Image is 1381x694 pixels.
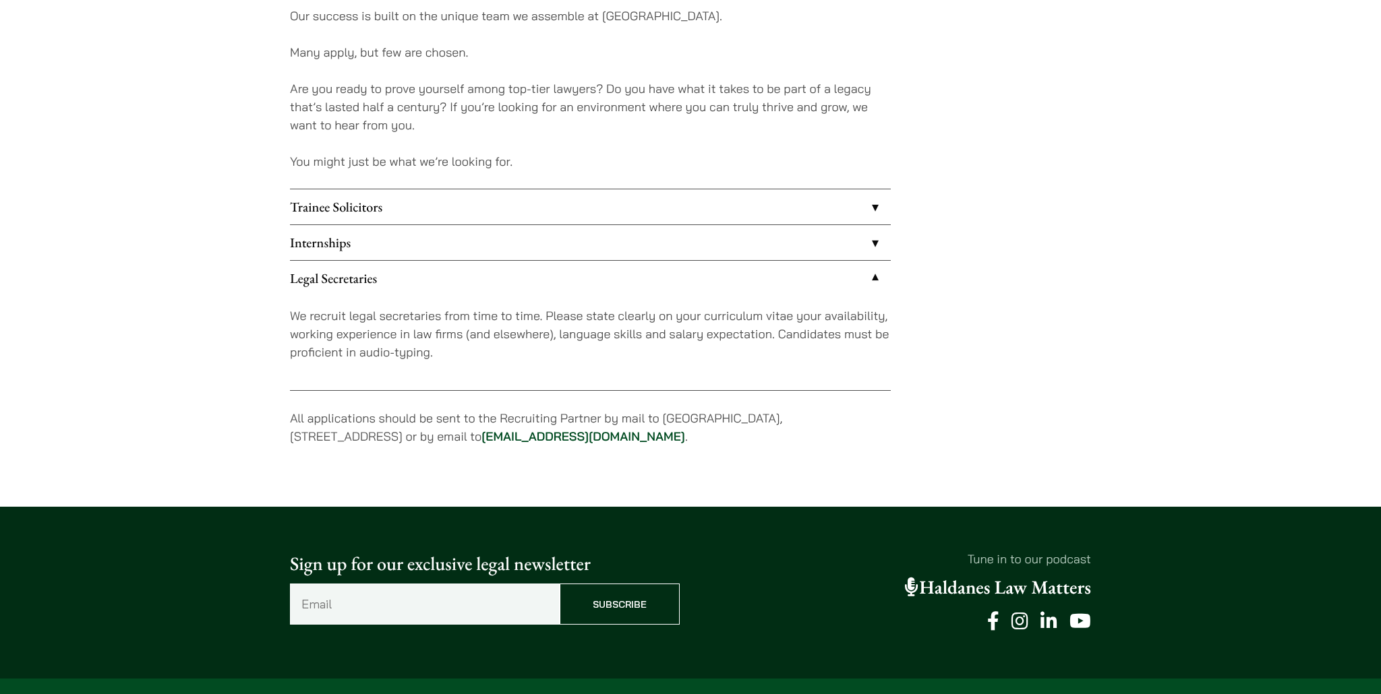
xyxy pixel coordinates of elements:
p: Sign up for our exclusive legal newsletter [290,550,680,578]
p: You might just be what we’re looking for. [290,152,891,170]
div: Legal Secretaries [290,296,891,390]
p: Many apply, but few are chosen. [290,43,891,61]
a: Haldanes Law Matters [905,575,1091,600]
a: Trainee Solicitors [290,189,891,224]
p: All applications should be sent to the Recruiting Partner by mail to [GEOGRAPHIC_DATA], [STREET_A... [290,409,891,445]
p: We recruit legal secretaries from time to time. Please state clearly on your curriculum vitae you... [290,307,891,361]
p: Our success is built on the unique team we assemble at [GEOGRAPHIC_DATA]. [290,7,891,25]
input: Subscribe [560,583,680,625]
a: Internships [290,225,891,260]
p: Tune in to our podcast [701,550,1091,568]
a: Legal Secretaries [290,261,891,296]
a: [EMAIL_ADDRESS][DOMAIN_NAME] [481,429,685,444]
input: Email [290,583,560,625]
p: Are you ready to prove yourself among top-tier lawyers? Do you have what it takes to be part of a... [290,80,891,134]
